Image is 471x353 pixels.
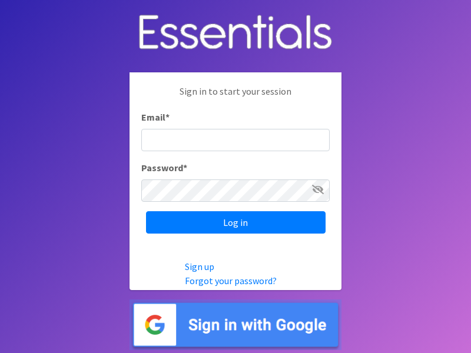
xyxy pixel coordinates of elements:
[183,162,187,174] abbr: required
[130,3,341,64] img: Human Essentials
[165,111,170,123] abbr: required
[141,110,170,124] label: Email
[141,84,330,110] p: Sign in to start your session
[130,299,341,351] img: Sign in with Google
[146,211,326,234] input: Log in
[185,275,277,287] a: Forgot your password?
[185,261,214,272] a: Sign up
[141,161,187,175] label: Password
